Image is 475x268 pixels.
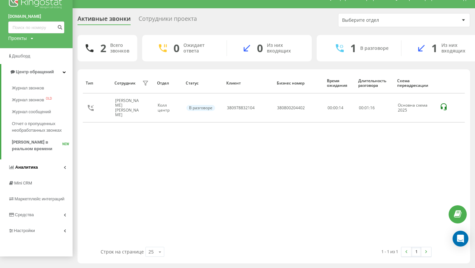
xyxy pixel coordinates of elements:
div: В разговоре [186,105,215,111]
div: Сотрудники проекта [139,15,197,25]
div: Сотрудник [114,81,136,85]
div: 1 [431,42,437,54]
a: Центр обращений [1,64,73,80]
div: 1 [350,42,356,54]
div: : : [359,106,375,110]
div: 0 [174,42,179,54]
div: Активные звонки [78,15,131,25]
div: Длительность разговора [358,79,391,88]
span: Журнал звонков [12,85,44,91]
span: Средства [15,212,34,217]
div: 2 [100,42,106,54]
div: Время ожидания [327,79,352,88]
span: Маркетплейс интеграций [15,196,64,201]
div: 00:00:14 [328,106,352,110]
span: 16 [370,105,375,111]
div: Всего звонков [110,43,129,54]
span: Журнал сообщений [12,109,51,115]
div: Отдел [157,81,179,85]
div: Статус [186,81,220,85]
div: 0 [257,42,263,54]
span: Отчет о пропущенных необработанных звонках [12,120,69,134]
input: Поиск по номеру [8,21,64,33]
a: [DOMAIN_NAME] [8,13,64,20]
div: 380978832104 [227,106,255,110]
div: Схема переадресации [397,79,433,88]
a: Журнал сообщений [12,106,73,118]
a: Отчет о пропущенных необработанных звонках [12,118,73,136]
div: Основна схема 2025 [398,103,432,113]
span: Дашборд [12,53,30,58]
span: Журнал звонков [12,97,44,103]
div: [PERSON_NAME] [PERSON_NAME] [115,98,141,117]
span: 00 [359,105,364,111]
div: Выберите отдел [342,17,421,23]
div: 25 [148,249,154,255]
div: Бизнес номер [277,81,321,85]
div: 380800204402 [277,106,305,110]
span: 01 [364,105,369,111]
a: Журнал звонков [12,82,73,94]
a: Журнал звонковOLD [12,94,73,106]
span: Центр обращений [16,69,54,74]
span: Аналитика [15,165,38,170]
div: Из них входящих [267,43,302,54]
span: [PERSON_NAME] в реальном времени [12,139,62,152]
div: 1 - 1 из 1 [381,248,398,255]
div: Ожидает ответа [183,43,217,54]
div: Колл центр [158,103,179,113]
a: [PERSON_NAME] в реальном времениNEW [12,136,73,155]
div: Тип [86,81,108,85]
span: Настройки [14,228,35,233]
span: Mini CRM [14,181,32,185]
a: 1 [411,247,421,256]
span: Строк на странице [101,249,144,255]
div: Open Intercom Messenger [453,231,468,247]
div: Проекты [8,35,27,42]
div: В разговоре [360,46,389,51]
div: Клиент [226,81,270,85]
